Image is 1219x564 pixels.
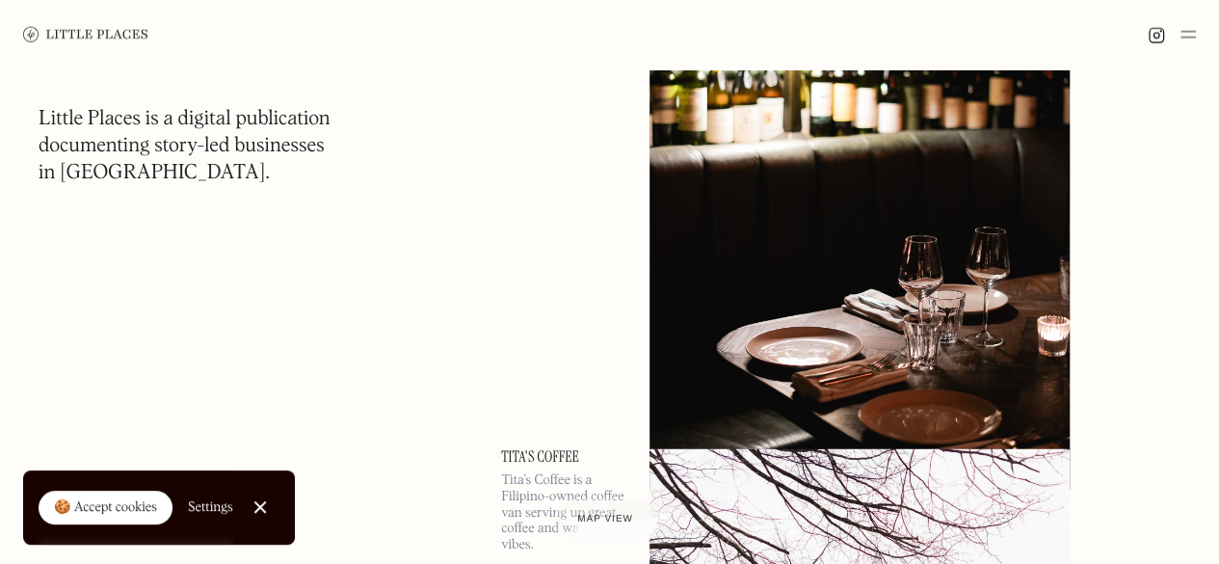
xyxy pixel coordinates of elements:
div: Settings [188,500,233,514]
span: Map view [577,514,633,524]
a: Settings [188,486,233,529]
a: Close Cookie Popup [241,488,279,526]
a: 🍪 Accept cookies [39,491,172,525]
div: Close Cookie Popup [259,507,260,508]
a: Tita's Coffee [501,449,626,465]
p: Tita’s Coffee is a Filipino-owned coffee van serving up great coffee and warm vibes. [501,472,626,553]
a: Map view [554,498,656,541]
div: 🍪 Accept cookies [54,498,157,518]
h1: Little Places is a digital publication documenting story-led businesses in [GEOGRAPHIC_DATA]. [39,106,331,187]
